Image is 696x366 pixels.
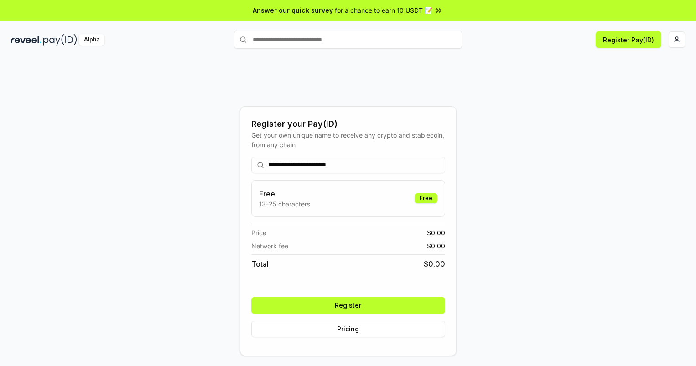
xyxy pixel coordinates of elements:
[335,5,432,15] span: for a chance to earn 10 USDT 📝
[251,258,269,269] span: Total
[596,31,661,48] button: Register Pay(ID)
[253,5,333,15] span: Answer our quick survey
[43,34,77,46] img: pay_id
[251,241,288,251] span: Network fee
[79,34,104,46] div: Alpha
[251,228,266,237] span: Price
[259,199,310,209] p: 13-25 characters
[427,228,445,237] span: $ 0.00
[251,118,445,130] div: Register your Pay(ID)
[415,193,437,203] div: Free
[251,321,445,337] button: Pricing
[424,258,445,269] span: $ 0.00
[251,130,445,149] div: Get your own unique name to receive any crypto and stablecoin, from any chain
[427,241,445,251] span: $ 0.00
[251,297,445,314] button: Register
[259,188,310,199] h3: Free
[11,34,42,46] img: reveel_dark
